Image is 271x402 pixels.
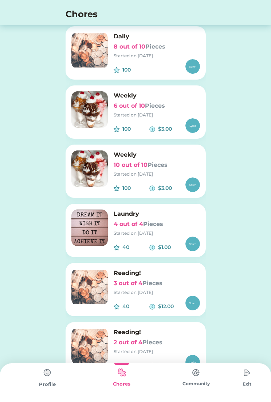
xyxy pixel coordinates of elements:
[114,304,119,310] img: interface-favorite-star--reward-rating-rate-social-star-media-favorite-like-stars.svg
[85,380,159,388] div: Chores
[71,328,108,364] img: image.png
[122,362,150,370] div: 40
[114,185,119,191] img: interface-favorite-star--reward-rating-rate-social-star-media-favorite-like-stars.svg
[71,91,108,128] img: image.png
[142,339,162,346] font: Pieces
[158,303,185,310] div: $12.00
[158,125,185,133] div: $3.00
[114,328,200,337] h6: Reading!
[71,269,108,305] img: image.png
[145,102,165,109] font: Pieces
[114,32,200,41] h6: Daily
[71,32,108,69] img: image.png
[114,171,200,177] div: Started on [DATE]
[114,230,200,237] div: Started on [DATE]
[114,245,119,250] img: interface-favorite-star--reward-rating-rate-social-star-media-favorite-like-stars.svg
[114,126,119,132] img: interface-favorite-star--reward-rating-rate-social-star-media-favorite-like-stars.svg
[40,365,55,380] img: type%3Dchores%2C%20state%3Ddefault.svg
[114,220,200,229] h6: 4 out of 4
[114,210,200,218] h6: Laundry
[148,161,168,168] font: Pieces
[114,91,200,100] h6: Weekly
[240,365,254,380] img: type%3Dchores%2C%20state%3Ddefault.svg
[10,381,85,388] div: Profile
[159,380,233,387] div: Community
[114,289,200,296] div: Started on [DATE]
[66,8,186,21] h4: Chores
[145,43,165,50] font: Pieces
[189,365,203,380] img: type%3Dchores%2C%20state%3Ddefault.svg
[114,279,200,288] h6: 3 out of 4
[114,363,119,369] img: interface-favorite-star--reward-rating-rate-social-star-media-favorite-like-stars.svg
[114,269,200,277] h6: Reading!
[114,338,200,347] h6: 2 out of 4
[71,150,108,187] img: image.png
[71,210,108,246] img: image.png
[114,348,200,355] div: Started on [DATE]
[149,304,155,310] img: money-cash-dollar-coin--accounting-billing-payment-cash-coin-currency-money-finance.svg
[122,184,150,192] div: 100
[114,150,200,159] h6: Weekly
[122,244,150,251] div: 40
[149,363,155,369] img: money-cash-dollar-coin--accounting-billing-payment-cash-coin-currency-money-finance.svg
[143,221,163,227] font: Pieces
[149,126,155,132] img: money-cash-dollar-coin--accounting-billing-payment-cash-coin-currency-money-finance.svg
[158,184,185,192] div: $3.00
[114,42,200,51] h6: 8 out of 10
[114,102,200,110] h6: 6 out of 10
[158,362,185,370] div: $12.00
[114,112,200,118] div: Started on [DATE]
[122,303,150,310] div: 40
[114,53,200,59] div: Started on [DATE]
[122,125,150,133] div: 100
[233,381,261,387] div: Exit
[158,244,185,251] div: $1.00
[142,280,162,287] font: Pieces
[114,67,119,73] img: interface-favorite-star--reward-rating-rate-social-star-media-favorite-like-stars.svg
[149,185,155,191] img: money-cash-dollar-coin--accounting-billing-payment-cash-coin-currency-money-finance.svg
[149,245,155,250] img: money-cash-dollar-coin--accounting-billing-payment-cash-coin-currency-money-finance.svg
[114,161,200,169] h6: 10 out of 10
[122,66,150,74] div: 100
[114,365,129,380] img: type%3Dkids%2C%20state%3Dselected.svg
